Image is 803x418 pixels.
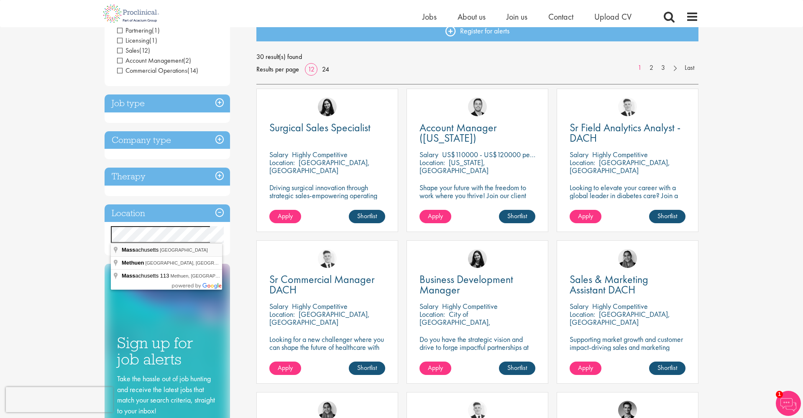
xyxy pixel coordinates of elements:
p: City of [GEOGRAPHIC_DATA], [GEOGRAPHIC_DATA] [419,309,491,335]
p: Highly Competitive [592,150,648,159]
span: [GEOGRAPHIC_DATA] [160,247,208,252]
span: Licensing [117,36,157,45]
a: Apply [570,362,601,375]
a: 12 [305,65,317,74]
span: Sales & Marketing Assistant DACH [570,272,648,297]
span: (2) [183,56,191,65]
span: Surgical Sales Specialist [269,120,371,135]
span: Results per page [256,63,299,76]
a: Apply [269,362,301,375]
span: Account Manager ([US_STATE]) [419,120,497,145]
iframe: reCAPTCHA [6,387,113,412]
span: Salary [419,150,438,159]
h3: Company type [105,131,230,149]
a: Surgical Sales Specialist [269,122,385,133]
p: Do you have the strategic vision and drive to forge impactful partnerships at the forefront of ph... [419,335,535,383]
span: Sales [117,46,139,55]
a: Shortlist [499,210,535,223]
span: Partnering [117,26,152,35]
span: Mass [122,273,136,279]
span: Location: [419,158,445,167]
span: 1 [776,391,783,398]
p: [GEOGRAPHIC_DATA], [GEOGRAPHIC_DATA] [269,158,370,175]
img: Indre Stankeviciute [468,249,487,268]
a: Anjali Parbhu [618,249,637,268]
p: [GEOGRAPHIC_DATA], [GEOGRAPHIC_DATA] [570,309,670,327]
img: Chatbot [776,391,801,416]
span: Apply [278,212,293,220]
span: Salary [570,301,588,311]
a: Contact [548,11,573,22]
p: Supporting market growth and customer impact-driving sales and marketing excellence across DACH i... [570,335,685,367]
span: Mass [122,247,136,253]
a: Sales & Marketing Assistant DACH [570,274,685,295]
span: Sr Commercial Manager DACH [269,272,375,297]
span: Salary [419,301,438,311]
h3: Sign up for job alerts [117,335,217,367]
span: Salary [269,150,288,159]
a: Parker Jensen [468,97,487,116]
span: Apply [428,212,443,220]
h3: Therapy [105,168,230,186]
span: Commercial Operations [117,66,198,75]
a: Apply [269,210,301,223]
span: Account Management [117,56,183,65]
p: Highly Competitive [292,150,348,159]
span: achusetts [122,247,160,253]
a: Shortlist [499,362,535,375]
p: Looking to elevate your career with a global leader in diabetes care? Join a pioneering medical d... [570,184,685,223]
span: Location: [419,309,445,319]
span: (1) [152,26,160,35]
a: 2 [645,63,657,73]
a: Join us [506,11,527,22]
a: Apply [419,210,451,223]
span: Location: [570,158,595,167]
a: Apply [570,210,601,223]
span: Location: [570,309,595,319]
span: achusetts 113 [122,273,170,279]
a: Account Manager ([US_STATE]) [419,122,535,143]
span: Salary [570,150,588,159]
p: Shape your future with the freedom to work where you thrive! Join our client with this fully remo... [419,184,535,215]
a: Jobs [422,11,437,22]
p: Driving surgical innovation through strategic sales-empowering operating rooms with cutting-edge ... [269,184,385,215]
a: Shortlist [649,362,685,375]
a: Sr Commercial Manager DACH [269,274,385,295]
span: Methuen [122,260,144,266]
h3: Location [105,204,230,222]
a: Apply [419,362,451,375]
p: [GEOGRAPHIC_DATA], [GEOGRAPHIC_DATA] [570,158,670,175]
a: Upload CV [594,11,632,22]
p: Looking for a new challenger where you can shape the future of healthcare with your innovation? [269,335,385,359]
p: US$110000 - US$120000 per annum [442,150,552,159]
div: Job type [105,94,230,112]
span: Business Development Manager [419,272,513,297]
span: (1) [149,36,157,45]
span: Apply [278,363,293,372]
span: Account Management [117,56,191,65]
span: Sr Field Analytics Analyst - DACH [570,120,680,145]
p: Highly Competitive [292,301,348,311]
span: (12) [139,46,150,55]
span: Apply [578,363,593,372]
a: About us [458,11,486,22]
a: Sr Field Analytics Analyst - DACH [570,122,685,143]
span: Commercial Operations [117,66,187,75]
span: Partnering [117,26,160,35]
span: Apply [428,363,443,372]
img: Nicolas Daniel [618,97,637,116]
span: Salary [269,301,288,311]
a: Indre Stankeviciute [318,97,337,116]
a: Business Development Manager [419,274,535,295]
a: Shortlist [649,210,685,223]
span: Location: [269,309,295,319]
a: Shortlist [349,362,385,375]
p: [US_STATE], [GEOGRAPHIC_DATA] [419,158,488,175]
